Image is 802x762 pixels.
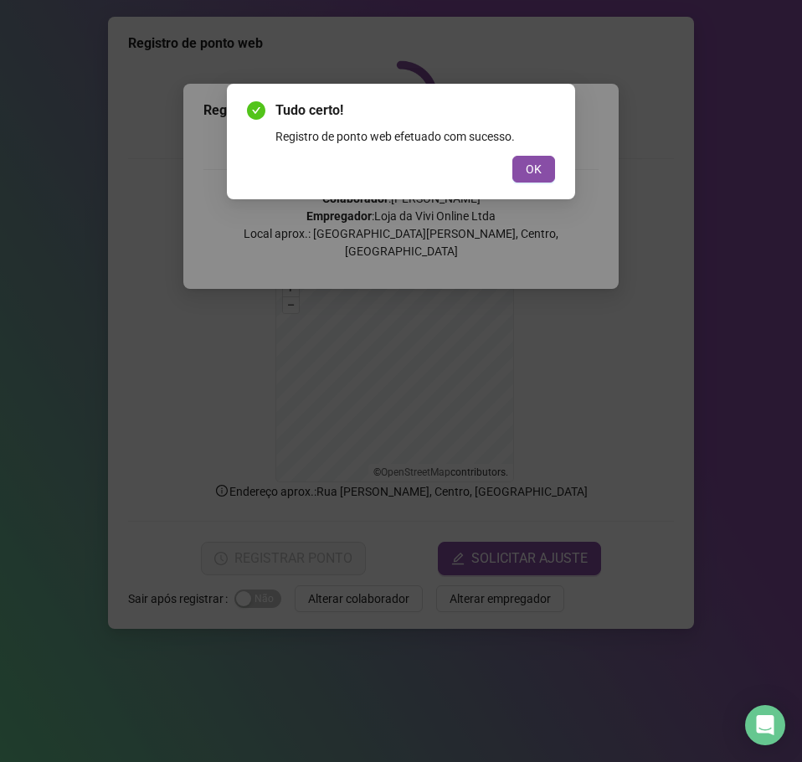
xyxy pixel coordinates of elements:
[247,101,265,120] span: check-circle
[275,100,555,121] span: Tudo certo!
[526,160,542,178] span: OK
[275,127,555,146] div: Registro de ponto web efetuado com sucesso.
[745,705,785,745] div: Open Intercom Messenger
[512,156,555,183] button: OK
